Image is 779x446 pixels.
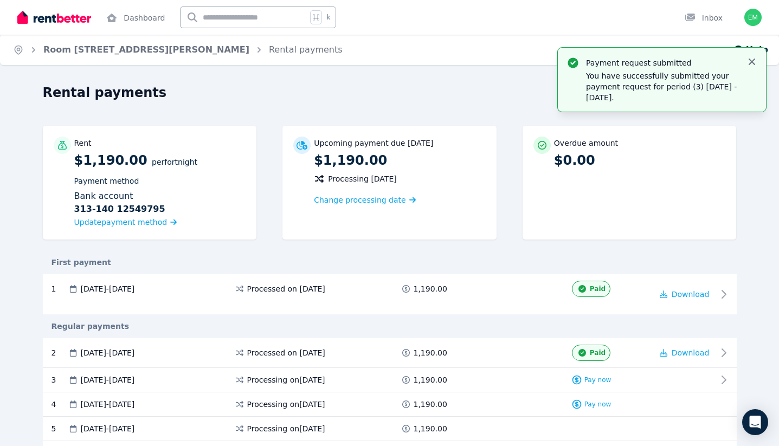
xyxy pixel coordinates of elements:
[247,399,325,410] span: Processing on [DATE]
[733,43,768,56] button: Help
[314,152,486,169] p: $1,190.00
[660,289,710,300] button: Download
[43,84,167,101] h1: Rental payments
[81,283,135,294] span: [DATE] - [DATE]
[590,285,606,293] span: Paid
[672,290,710,299] span: Download
[328,173,397,184] span: Processing [DATE]
[152,158,197,166] span: per Fortnight
[414,347,447,358] span: 1,190.00
[43,321,737,332] div: Regular payments
[43,44,249,55] a: Room [STREET_ADDRESS][PERSON_NAME]
[74,190,246,216] div: Bank account
[81,347,135,358] span: [DATE] - [DATE]
[269,44,343,55] a: Rental payments
[51,399,68,410] div: 4
[51,423,68,434] div: 5
[51,374,68,385] div: 3
[685,12,723,23] div: Inbox
[247,283,325,294] span: Processed on [DATE]
[660,347,710,358] button: Download
[672,348,710,357] span: Download
[742,409,768,435] div: Open Intercom Messenger
[247,347,325,358] span: Processed on [DATE]
[74,203,165,216] b: 313-140 12549795
[744,9,762,26] img: Emma Waide
[414,399,447,410] span: 1,190.00
[74,176,246,186] p: Payment method
[81,374,135,385] span: [DATE] - [DATE]
[81,399,135,410] span: [DATE] - [DATE]
[314,195,406,205] span: Change processing date
[247,374,325,385] span: Processing on [DATE]
[314,138,433,148] p: Upcoming payment due [DATE]
[51,345,68,361] div: 2
[74,152,246,229] p: $1,190.00
[586,57,738,68] p: Payment request submitted
[554,152,726,169] p: $0.00
[414,423,447,434] span: 1,190.00
[81,423,135,434] span: [DATE] - [DATE]
[586,70,738,103] p: You have successfully submitted your payment request for period (3) [DATE] - [DATE].
[17,9,91,25] img: RentBetter
[590,348,606,357] span: Paid
[414,374,447,385] span: 1,190.00
[314,195,416,205] a: Change processing date
[247,423,325,434] span: Processing on [DATE]
[584,376,611,384] span: Pay now
[51,283,68,294] div: 1
[414,283,447,294] span: 1,190.00
[584,400,611,409] span: Pay now
[74,218,168,227] span: Update payment method
[554,138,618,148] p: Overdue amount
[74,138,92,148] p: Rent
[43,257,737,268] div: First payment
[326,13,330,22] span: k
